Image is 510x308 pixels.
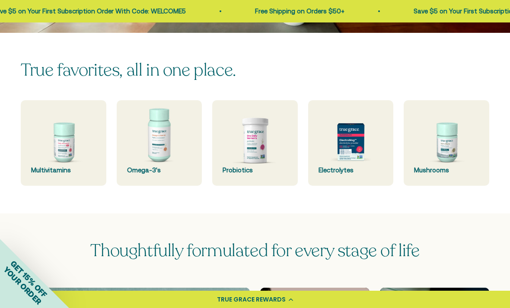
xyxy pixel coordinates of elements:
[2,265,43,306] span: YOUR ORDER
[404,100,489,186] a: Mushrooms
[319,165,383,175] div: Electrolytes
[21,58,236,82] split-lines: True favorites, all in one place.
[9,259,49,299] span: GET 15% OFF
[217,295,286,304] div: TRUE GRACE REWARDS
[90,239,419,262] span: Thoughtfully formulated for every stage of life
[21,100,106,186] a: Multivitamins
[117,100,202,186] a: Omega-3's
[308,100,394,186] a: Electrolytes
[127,165,192,175] div: Omega-3's
[223,165,287,175] div: Probiotics
[414,165,479,175] div: Mushrooms
[212,100,298,186] a: Probiotics
[31,165,96,175] div: Multivitamins
[253,7,342,15] a: Free Shipping on Orders $50+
